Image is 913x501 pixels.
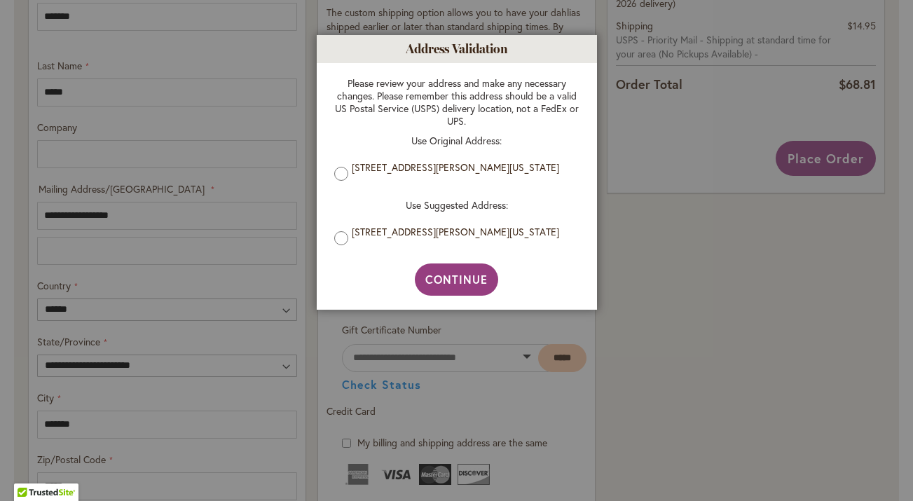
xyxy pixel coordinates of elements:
[425,272,488,287] span: Continue
[317,35,597,63] h1: Address Validation
[352,226,572,238] label: [STREET_ADDRESS][PERSON_NAME][US_STATE]
[415,263,498,296] button: Continue
[352,161,572,174] label: [STREET_ADDRESS][PERSON_NAME][US_STATE]
[334,77,579,128] p: Please review your address and make any necessary changes. Please remember this address should be...
[334,199,579,212] p: Use Suggested Address:
[334,135,579,147] p: Use Original Address:
[11,451,50,490] iframe: Launch Accessibility Center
